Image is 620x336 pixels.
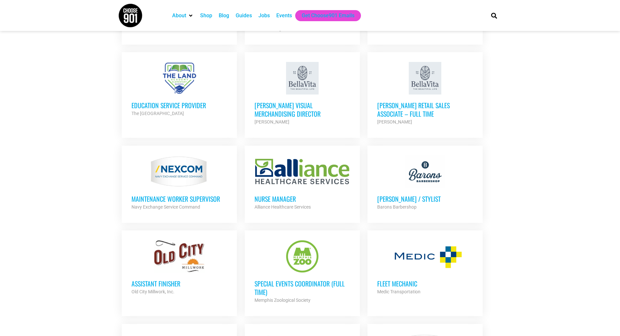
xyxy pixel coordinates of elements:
[131,204,200,210] strong: Navy Exchange Service Command
[302,12,354,20] a: Get Choose901 Emails
[122,52,237,127] a: Education Service Provider The [GEOGRAPHIC_DATA]
[276,12,292,20] a: Events
[367,146,483,221] a: [PERSON_NAME] / Stylist Barons Barbershop
[172,12,186,20] a: About
[131,289,174,294] strong: Old City Millwork, Inc.
[255,26,294,31] strong: ALCO Management
[377,26,430,31] strong: The [GEOGRAPHIC_DATA]
[169,10,480,21] nav: Main nav
[377,204,417,210] strong: Barons Barbershop
[255,298,310,303] strong: Memphis Zoological Society
[255,119,289,124] strong: [PERSON_NAME]
[131,111,184,116] strong: The [GEOGRAPHIC_DATA]
[122,146,237,221] a: MAINTENANCE WORKER SUPERVISOR Navy Exchange Service Command
[255,101,350,118] h3: [PERSON_NAME] Visual Merchandising Director
[200,12,212,20] a: Shop
[131,101,227,110] h3: Education Service Provider
[219,12,229,20] a: Blog
[131,26,153,31] strong: Pro Health
[131,195,227,203] h3: MAINTENANCE WORKER SUPERVISOR
[255,195,350,203] h3: Nurse Manager
[122,230,237,305] a: Assistant Finisher Old City Millwork, Inc.
[367,230,483,305] a: Fleet Mechanic Medic Transportation
[258,12,270,20] a: Jobs
[169,10,197,21] div: About
[377,279,473,288] h3: Fleet Mechanic
[245,52,360,136] a: [PERSON_NAME] Visual Merchandising Director [PERSON_NAME]
[245,230,360,314] a: Special Events Coordinator (Full Time) Memphis Zoological Society
[489,10,499,21] div: Search
[377,119,412,124] strong: [PERSON_NAME]
[377,195,473,203] h3: [PERSON_NAME] / Stylist
[377,101,473,118] h3: [PERSON_NAME] Retail Sales Associate – Full Time
[255,279,350,296] h3: Special Events Coordinator (Full Time)
[131,279,227,288] h3: Assistant Finisher
[236,12,252,20] a: Guides
[377,289,420,294] strong: Medic Transportation
[367,52,483,136] a: [PERSON_NAME] Retail Sales Associate – Full Time [PERSON_NAME]
[245,146,360,221] a: Nurse Manager Alliance Healthcare Services
[255,204,311,210] strong: Alliance Healthcare Services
